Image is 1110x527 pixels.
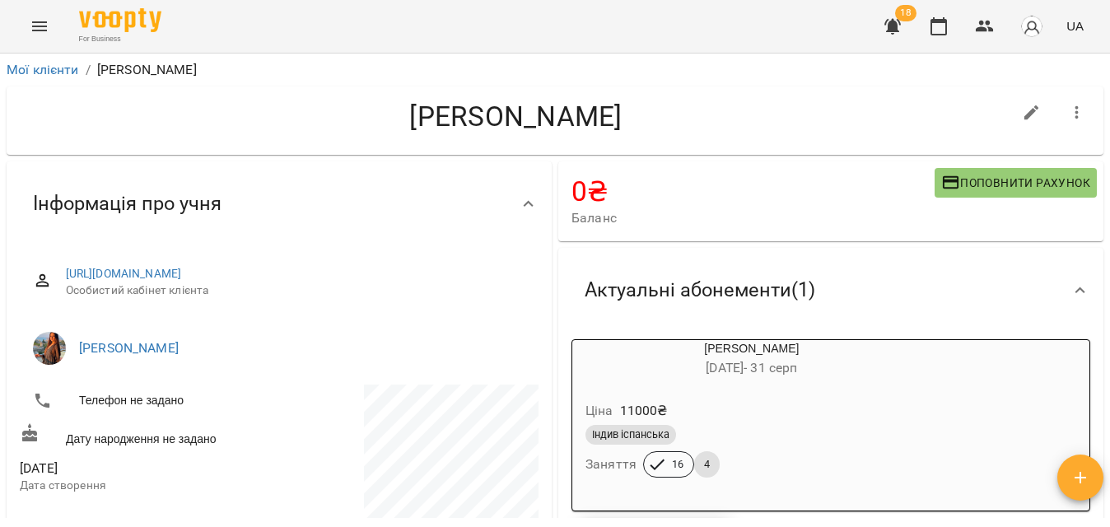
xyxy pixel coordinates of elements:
button: Menu [20,7,59,46]
h6: Ціна [585,399,613,422]
p: [PERSON_NAME] [97,60,197,80]
p: 11000 ₴ [620,401,668,421]
nav: breadcrumb [7,60,1103,80]
span: Актуальні абонементи ( 1 ) [585,277,815,303]
span: UA [1066,17,1084,35]
span: 18 [895,5,916,21]
div: [PERSON_NAME] [572,340,931,380]
button: [PERSON_NAME][DATE]- 31 серпЦіна11000₴Індив іспанськаЗаняття164 [572,340,931,497]
span: Поповнити рахунок [941,173,1090,193]
li: / [86,60,91,80]
span: Особистий кабінет клієнта [66,282,525,299]
div: Інформація про учня [7,161,552,246]
img: Voopty Logo [79,8,161,32]
span: Баланс [571,208,935,228]
div: Актуальні абонементи(1) [558,248,1103,333]
a: Мої клієнти [7,62,79,77]
a: [PERSON_NAME] [79,340,179,356]
span: [DATE] - 31 серп [706,360,797,375]
button: Поповнити рахунок [935,168,1097,198]
a: [URL][DOMAIN_NAME] [66,267,182,280]
button: UA [1060,11,1090,41]
h4: [PERSON_NAME] [20,100,1012,133]
h6: Заняття [585,453,637,476]
div: Дату народження не задано [16,420,279,450]
span: [DATE] [20,459,276,478]
li: Телефон не задано [20,385,276,417]
span: Індив іспанська [585,427,676,442]
img: avatar_s.png [1020,15,1043,38]
span: Інформація про учня [33,191,222,217]
span: For Business [79,34,161,44]
span: 16 [662,457,693,472]
img: Чебан Анастасія [33,332,66,365]
h4: 0 ₴ [571,175,935,208]
span: 4 [694,457,720,472]
p: Дата створення [20,478,276,494]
